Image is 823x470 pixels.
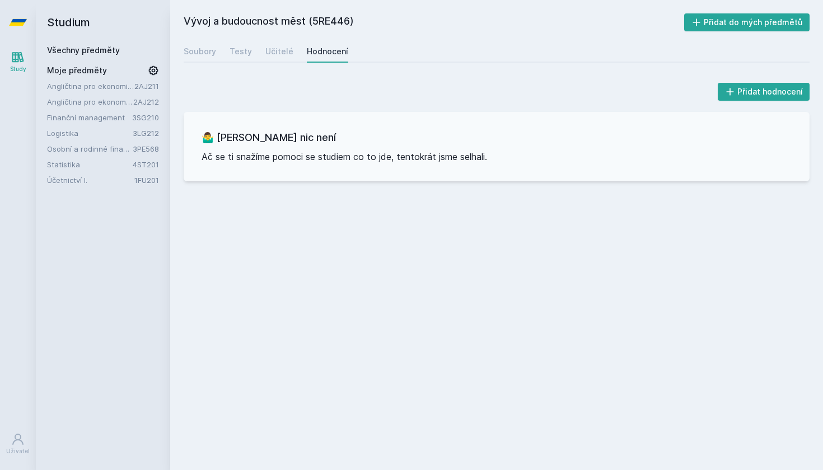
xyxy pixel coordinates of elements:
[47,45,120,55] a: Všechny předměty
[265,46,293,57] div: Učitelé
[184,40,216,63] a: Soubory
[184,13,684,31] h2: Vývoj a budoucnost měst (5RE446)
[47,143,133,154] a: Osobní a rodinné finance
[184,46,216,57] div: Soubory
[2,45,34,79] a: Study
[47,112,132,123] a: Finanční management
[134,176,159,185] a: 1FU201
[6,447,30,455] div: Uživatel
[47,128,133,139] a: Logistika
[230,40,252,63] a: Testy
[307,46,348,57] div: Hodnocení
[684,13,810,31] button: Přidat do mých předmětů
[47,81,134,92] a: Angličtina pro ekonomická studia 1 (B2/C1)
[133,97,159,106] a: 2AJ212
[230,46,252,57] div: Testy
[133,160,159,169] a: 4ST201
[2,427,34,461] a: Uživatel
[47,175,134,186] a: Účetnictví I.
[10,65,26,73] div: Study
[265,40,293,63] a: Učitelé
[718,83,810,101] button: Přidat hodnocení
[132,113,159,122] a: 3SG210
[133,144,159,153] a: 3PE568
[47,159,133,170] a: Statistika
[202,130,792,145] h3: 🤷‍♂️ [PERSON_NAME] nic není
[134,82,159,91] a: 2AJ211
[47,65,107,76] span: Moje předměty
[202,150,792,163] p: Ač se ti snažíme pomoci se studiem co to jde, tentokrát jsme selhali.
[307,40,348,63] a: Hodnocení
[133,129,159,138] a: 3LG212
[47,96,133,107] a: Angličtina pro ekonomická studia 2 (B2/C1)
